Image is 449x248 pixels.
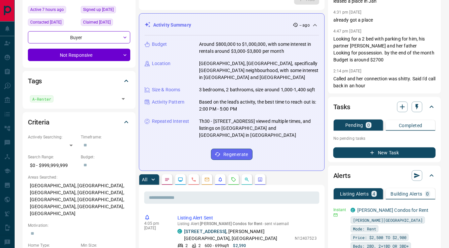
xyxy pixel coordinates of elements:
[333,10,362,15] p: 4:31 pm [DATE]
[144,221,168,226] p: 4:05 pm
[333,69,362,73] p: 2:14 pm [DATE]
[333,147,436,158] button: New Task
[333,36,436,63] p: Looking for a 2 bed with parking for him, his partner [PERSON_NAME] and her father Looking for po...
[153,22,191,29] p: Activity Summary
[152,86,180,93] p: Size & Rooms
[333,99,436,115] div: Tasks
[357,207,429,213] a: [PERSON_NAME] Condos for Rent
[81,6,130,15] div: Wed Sep 18 2019
[28,6,77,15] div: Tue Sep 16 2025
[152,99,184,106] p: Activity Pattern
[28,19,77,28] div: Sat Jan 20 2024
[345,123,363,127] p: Pending
[333,168,436,184] div: Alerts
[367,123,370,127] p: 0
[211,149,253,160] button: Regenerate
[231,177,236,182] svg: Requests
[353,234,406,241] span: Price: $2,500 TO $2,900
[152,60,170,67] p: Location
[177,214,317,221] p: Listing Alert Sent
[142,177,147,182] p: All
[199,60,319,81] p: [GEOGRAPHIC_DATA], [GEOGRAPHIC_DATA], specifically [GEOGRAPHIC_DATA] neighbourhood, with some int...
[295,235,317,241] p: N12407523
[199,41,319,55] p: Around $800,000 to $1,000,000, with some interest in rentals around $3,000-$3,800 per month
[204,177,210,182] svg: Emails
[83,6,114,13] span: Signed up [DATE]
[199,86,315,93] p: 3 bedrooms, 2 bathrooms, size around 1,000-1,400 sqft
[184,229,226,234] a: [STREET_ADDRESS]
[28,134,77,140] p: Actively Searching:
[333,17,436,24] p: already got a place
[30,6,64,13] span: Active 7 hours ago
[28,114,130,130] div: Criteria
[333,213,338,217] svg: Email
[299,22,310,28] p: -- ago
[373,192,376,196] p: 4
[28,154,77,160] p: Search Range:
[244,177,250,182] svg: Opportunities
[200,221,263,226] span: [PERSON_NAME] Condos for Rent
[28,31,130,43] div: Buyer
[165,177,170,182] svg: Notes
[258,177,263,182] svg: Agent Actions
[353,217,423,223] span: [PERSON_NAME][GEOGRAPHIC_DATA]
[30,19,61,26] span: Contacted [DATE]
[218,177,223,182] svg: Listing Alerts
[28,49,130,61] div: Not Responsive
[426,192,429,196] p: 0
[28,76,42,86] h2: Tags
[28,174,130,180] p: Areas Searched:
[333,102,350,112] h2: Tasks
[152,41,167,48] p: Budget
[199,118,319,139] p: Th30 - [STREET_ADDRESS] viewed multiple times, and listings on [GEOGRAPHIC_DATA] and [GEOGRAPHIC_...
[81,19,130,28] div: Fri Nov 15 2024
[199,99,319,113] p: Based on the lead's activity, the best time to reach out is: 2:00 PM - 5:00 PM
[152,118,189,125] p: Repeated Interest
[333,29,362,34] p: 4:47 pm [DATE]
[399,123,422,128] p: Completed
[351,208,355,212] div: condos.ca
[28,160,77,171] p: $0 - $999,999,999
[333,170,351,181] h2: Alerts
[177,229,182,234] div: condos.ca
[333,133,436,143] p: No pending tasks
[119,94,128,104] button: Open
[391,192,422,196] p: Building Alerts
[145,19,319,31] div: Activity Summary-- ago
[144,226,168,230] p: [DATE]
[333,75,436,89] p: Called and her connection was shitty. Said I'd call back in an hour
[81,154,130,160] p: Budget:
[340,192,369,196] p: Listing Alerts
[177,221,317,226] p: Listing Alert : - sent via email
[83,19,111,26] span: Claimed [DATE]
[178,177,183,182] svg: Lead Browsing Activity
[28,73,130,89] div: Tags
[333,207,347,213] p: Instant
[353,225,376,232] span: Mode: Rent
[32,96,51,102] span: A-Renter
[28,180,130,219] p: [GEOGRAPHIC_DATA], [GEOGRAPHIC_DATA], [GEOGRAPHIC_DATA], [GEOGRAPHIC_DATA], [GEOGRAPHIC_DATA], [G...
[28,117,50,127] h2: Criteria
[191,177,196,182] svg: Calls
[28,222,130,228] p: Motivation:
[184,228,291,242] p: , [PERSON_NAME][GEOGRAPHIC_DATA], [GEOGRAPHIC_DATA]
[81,134,130,140] p: Timeframe:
